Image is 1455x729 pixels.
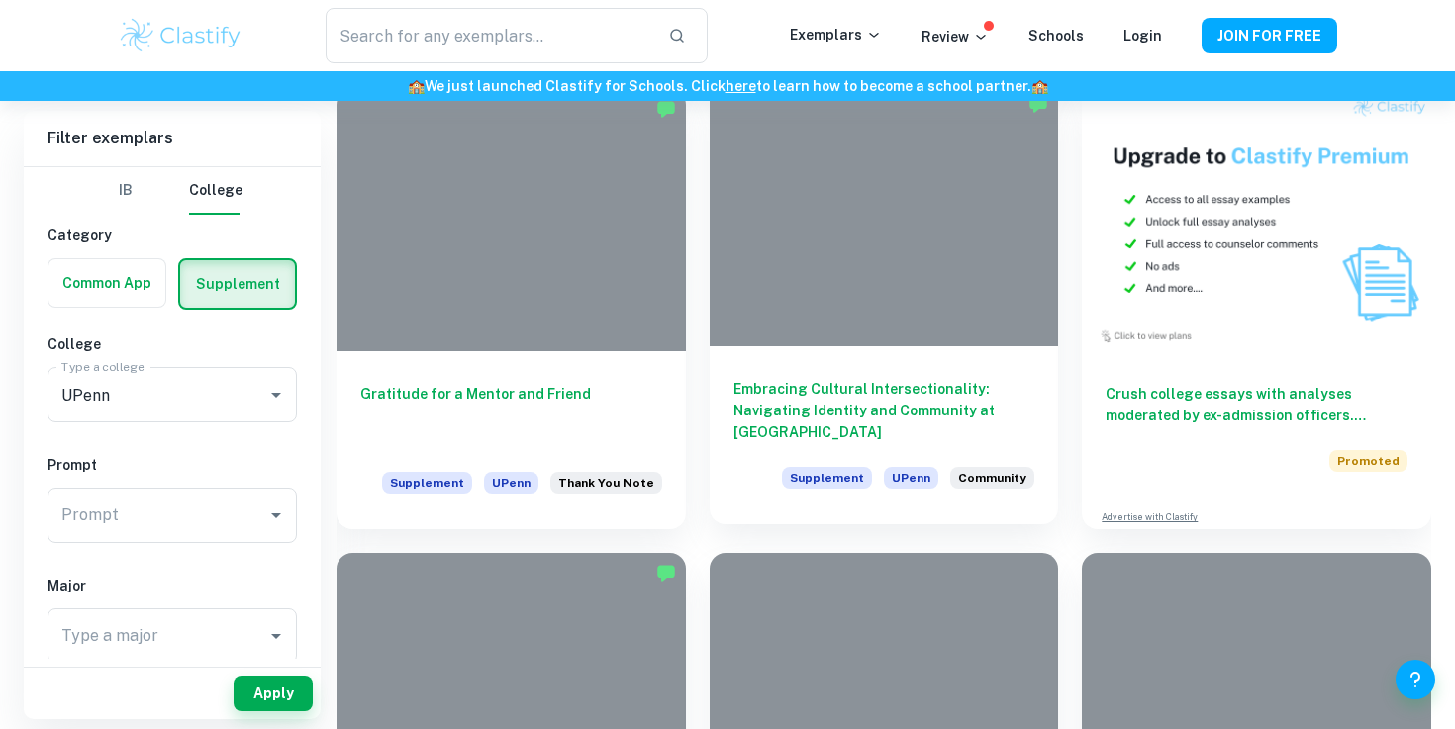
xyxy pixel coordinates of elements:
[337,89,686,528] a: Gratitude for a Mentor and FriendSupplementUPennWrite a short thank-you note to someone you have ...
[48,333,297,355] h6: College
[24,111,321,166] h6: Filter exemplars
[180,260,295,308] button: Supplement
[48,259,165,307] button: Common App
[884,467,938,489] span: UPenn
[733,378,1035,443] h6: Embracing Cultural Intersectionality: Navigating Identity and Community at [GEOGRAPHIC_DATA]
[1082,89,1431,350] img: Thumbnail
[326,8,652,63] input: Search for any exemplars...
[782,467,872,489] span: Supplement
[1329,450,1407,472] span: Promoted
[189,167,242,215] button: College
[48,225,297,246] h6: Category
[656,99,676,119] img: Marked
[1028,28,1084,44] a: Schools
[382,472,472,494] span: Supplement
[48,454,297,476] h6: Prompt
[102,167,149,215] button: IB
[1123,28,1162,44] a: Login
[726,78,756,94] a: here
[1202,18,1337,53] button: JOIN FOR FREE
[1028,94,1048,114] img: Marked
[262,381,290,409] button: Open
[958,469,1026,487] span: Community
[1396,660,1435,699] button: Help and Feedback
[550,472,662,505] div: Write a short thank-you note to someone you have not yet thanked and would like to acknowledge. (...
[61,358,144,375] label: Type a college
[48,575,297,596] h6: Major
[262,622,290,650] button: Open
[558,474,654,492] span: Thank You Note
[1031,78,1048,94] span: 🏫
[1102,510,1198,524] a: Advertise with Clastify
[921,26,989,47] p: Review
[118,16,243,55] img: Clastify logo
[360,383,662,448] h6: Gratitude for a Mentor and Friend
[408,78,425,94] span: 🏫
[656,563,676,583] img: Marked
[234,676,313,711] button: Apply
[790,24,882,46] p: Exemplars
[710,89,1059,528] a: Embracing Cultural Intersectionality: Navigating Identity and Community at [GEOGRAPHIC_DATA]Suppl...
[484,472,538,494] span: UPenn
[4,75,1451,97] h6: We just launched Clastify for Schools. Click to learn how to become a school partner.
[262,501,290,529] button: Open
[102,167,242,215] div: Filter type choice
[1106,383,1407,426] h6: Crush college essays with analyses moderated by ex-admission officers. Upgrade now
[950,467,1034,501] div: How will you explore community at Penn? Consider how Penn will help shape your perspective and id...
